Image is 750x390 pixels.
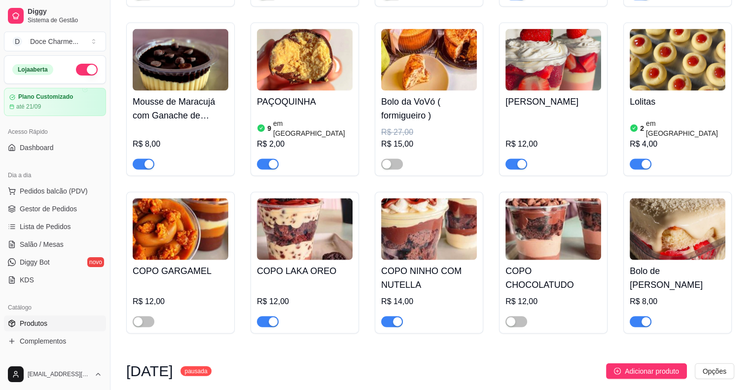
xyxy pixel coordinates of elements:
[180,366,211,376] sup: pausada
[4,236,106,252] a: Salão / Mesas
[4,272,106,288] a: KDS
[20,186,88,196] span: Pedidos balcão (PDV)
[505,138,601,150] div: R$ 12,00
[20,222,71,232] span: Lista de Pedidos
[133,138,228,150] div: R$ 8,00
[257,296,353,308] div: R$ 12,00
[381,296,477,308] div: R$ 14,00
[18,93,73,101] article: Plano Customizado
[30,37,78,46] div: Doce Charme ...
[630,29,725,91] img: product-image
[133,29,228,91] img: product-image
[4,32,106,51] button: Select a team
[703,366,726,377] span: Opções
[20,336,66,346] span: Complementos
[505,29,601,91] img: product-image
[12,64,53,75] div: Loja aberta
[630,95,725,109] h4: Lolitas
[4,201,106,217] a: Gestor de Pedidos
[381,198,477,260] img: product-image
[505,264,601,292] h4: COPO CHOCOLATUDO
[257,264,353,278] h4: COPO LAKA OREO
[381,126,477,138] div: R$ 27,00
[20,275,34,285] span: KDS
[381,264,477,292] h4: COPO NINHO COM NUTELLA
[12,37,22,46] span: D
[4,333,106,349] a: Complementos
[20,318,47,328] span: Produtos
[4,167,106,183] div: Dia a dia
[133,198,228,260] img: product-image
[4,315,106,331] a: Produtos
[381,138,477,150] div: R$ 15,00
[4,362,106,386] button: [EMAIL_ADDRESS][DOMAIN_NAME]
[20,239,64,249] span: Salão / Mesas
[640,123,644,133] article: 2
[505,95,601,109] h4: [PERSON_NAME]
[630,138,725,150] div: R$ 4,00
[267,123,271,133] article: 9
[257,29,353,91] img: product-image
[4,4,106,28] a: DiggySistema de Gestão
[4,183,106,199] button: Pedidos balcão (PDV)
[133,95,228,122] h4: Mousse de Maracujá com Ganache de Chocolate meio Amargo
[20,204,77,214] span: Gestor de Pedidos
[257,138,353,150] div: R$ 2,00
[4,88,106,116] a: Plano Customizadoaté 21/09
[630,264,725,292] h4: Bolo de [PERSON_NAME]
[630,198,725,260] img: product-image
[4,124,106,140] div: Acesso Rápido
[257,95,353,109] h4: PAÇOQUINHA
[630,296,725,308] div: R$ 8,00
[126,365,173,377] h3: [DATE]
[16,103,41,111] article: até 21/09
[257,198,353,260] img: product-image
[20,143,54,153] span: Dashboard
[28,370,90,378] span: [EMAIL_ADDRESS][DOMAIN_NAME]
[28,7,102,16] span: Diggy
[133,264,228,278] h4: COPO GARGAMEL
[4,300,106,315] div: Catálogo
[505,296,601,308] div: R$ 12,00
[76,64,98,76] button: Alterar Status
[381,95,477,122] h4: Bolo da VoVó ( formigueiro )
[614,368,621,375] span: plus-circle
[625,366,679,377] span: Adicionar produto
[606,363,687,379] button: Adicionar produto
[273,118,353,138] article: em [GEOGRAPHIC_DATA]
[4,219,106,234] a: Lista de Pedidos
[20,257,50,267] span: Diggy Bot
[133,296,228,308] div: R$ 12,00
[695,363,734,379] button: Opções
[505,198,601,260] img: product-image
[381,29,477,91] img: product-image
[4,140,106,156] a: Dashboard
[28,16,102,24] span: Sistema de Gestão
[646,118,725,138] article: em [GEOGRAPHIC_DATA]
[4,254,106,270] a: Diggy Botnovo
